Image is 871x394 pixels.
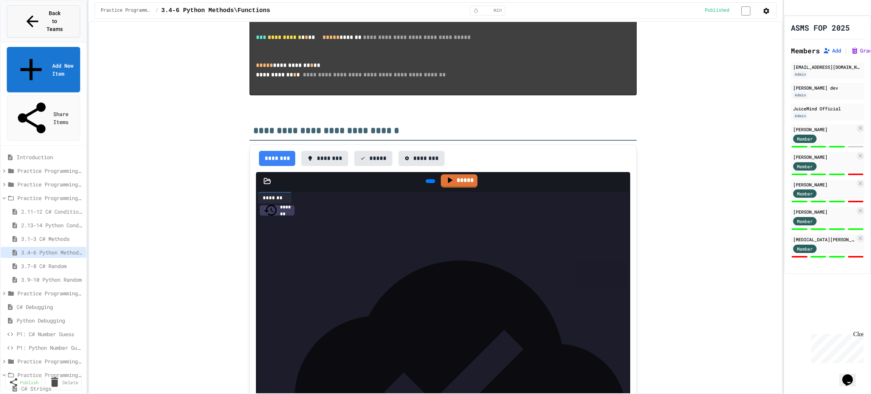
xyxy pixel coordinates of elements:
[21,262,83,270] span: 3.7-8 C# Random
[17,153,83,161] span: Introduction
[793,208,855,215] div: [PERSON_NAME]
[791,22,850,33] h1: ASMS FOP 2025
[17,303,83,311] span: C# Debugging
[793,181,855,188] div: [PERSON_NAME]
[7,95,80,141] a: Share Items
[3,3,52,48] div: Chat with us now!Close
[7,47,80,92] a: Add New Item
[797,135,813,142] span: Member
[823,47,841,54] button: Add
[5,375,42,389] a: Publish
[494,8,502,14] span: min
[797,218,813,225] span: Member
[21,276,83,284] span: 3.9-10 Python Random
[17,330,83,338] span: P1: C# Number Guess
[793,84,862,91] div: [PERSON_NAME] dev
[45,374,82,390] a: Delete
[21,248,83,256] span: 3.4-6 Python Methods\Functions
[797,163,813,170] span: Member
[17,180,83,188] span: Practice Programming 2
[791,45,820,56] h2: Members
[705,8,730,14] span: Published
[797,190,813,197] span: Member
[808,331,863,363] iframe: chat widget
[705,6,760,15] div: Content is published and visible to students
[7,5,80,37] button: Back to Teams
[732,6,759,16] input: publish toggle
[793,92,807,98] div: Admin
[17,194,83,202] span: Practice Programming 3
[797,245,813,252] span: Member
[21,221,83,229] span: 2.13-14 Python Conditionals
[793,154,855,160] div: [PERSON_NAME]
[793,64,862,70] div: [EMAIL_ADDRESS][DOMAIN_NAME]
[101,8,153,14] span: Practice Programming 3
[17,289,83,297] span: Practice Programming 4
[46,9,64,33] span: Back to Teams
[17,357,83,365] span: Practice Programming 5
[793,71,807,78] div: Admin
[17,371,83,379] span: Practice Programming 6
[21,235,83,243] span: 3.1-3 C# Methods
[17,316,83,324] span: Python Debugging
[21,208,83,216] span: 2.11-12 C# Conditionals
[17,167,83,175] span: Practice Programming 1
[793,236,855,243] div: [MEDICAL_DATA][PERSON_NAME]
[844,46,848,55] span: |
[793,113,807,119] div: Admin
[793,105,862,112] div: JuiceMind Official
[17,344,83,352] span: P1: Python Number Guess
[839,364,863,386] iframe: chat widget
[793,126,855,133] div: [PERSON_NAME]
[155,8,158,14] span: /
[161,6,270,15] span: 3.4-6 Python Methods\Functions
